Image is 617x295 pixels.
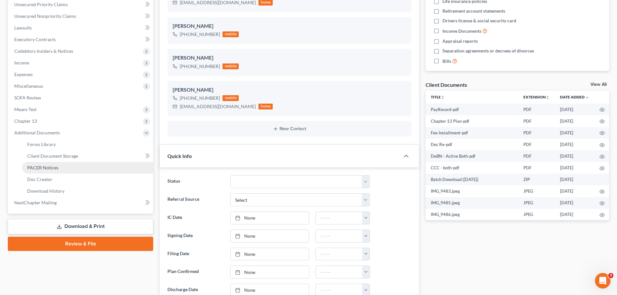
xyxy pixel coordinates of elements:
[22,185,153,197] a: Download History
[173,126,406,131] button: New Contact
[231,230,309,242] a: None
[555,115,594,127] td: [DATE]
[442,28,481,34] span: Income Documents
[555,185,594,197] td: [DATE]
[555,104,594,115] td: [DATE]
[518,197,555,209] td: JPEG
[180,63,220,70] div: [PHONE_NUMBER]
[518,174,555,185] td: ZIP
[518,150,555,162] td: PDF
[555,150,594,162] td: [DATE]
[555,174,594,185] td: [DATE]
[426,81,467,88] div: Client Documents
[518,127,555,139] td: PDF
[555,127,594,139] td: [DATE]
[164,266,227,278] label: Plan Confirmed
[14,95,41,100] span: SOFA Review
[8,219,153,234] a: Download & Print
[316,230,362,242] input: -- : --
[555,162,594,174] td: [DATE]
[258,104,273,109] div: home
[442,8,505,14] span: Retirement account statements
[426,162,518,174] td: CCC - both-pdf
[164,193,227,206] label: Referral Source
[555,197,594,209] td: [DATE]
[608,273,613,278] span: 3
[27,142,56,147] span: Forms Library
[426,139,518,150] td: Dec Re-pdf
[173,22,406,30] div: [PERSON_NAME]
[173,86,406,94] div: [PERSON_NAME]
[426,174,518,185] td: Batch Download ([DATE])
[442,38,478,44] span: Appraisal reports
[223,63,239,69] div: mobile
[164,175,227,188] label: Status
[9,92,153,104] a: SOFA Review
[27,153,78,159] span: Client Document Storage
[8,237,153,251] a: Review & File
[223,31,239,37] div: mobile
[180,95,220,101] div: [PHONE_NUMBER]
[426,150,518,162] td: DeBN - Active Both-pdf
[27,188,64,194] span: Download History
[9,197,153,209] a: NextChapter Mailing
[22,174,153,185] a: Doc Creator
[431,95,445,99] a: Titleunfold_more
[426,197,518,209] td: IMG_9485.jpeg
[180,31,220,38] div: [PHONE_NUMBER]
[518,209,555,221] td: JPEG
[14,37,56,42] span: Executory Contracts
[9,34,153,45] a: Executory Contracts
[595,273,611,289] iframe: Intercom live chat
[22,150,153,162] a: Client Document Storage
[164,248,227,261] label: Filing Date
[14,48,73,54] span: Codebtors Insiders & Notices
[555,209,594,221] td: [DATE]
[22,139,153,150] a: Forms Library
[518,104,555,115] td: PDF
[223,95,239,101] div: mobile
[9,22,153,34] a: Lawsuits
[590,82,607,87] a: View All
[426,115,518,127] td: Chapter 13 Plan-pdf
[14,83,43,89] span: Miscellaneous
[173,54,406,62] div: [PERSON_NAME]
[316,266,362,278] input: -- : --
[426,104,518,115] td: PayRecord-pdf
[518,139,555,150] td: PDF
[426,185,518,197] td: IMG_9483.jpeg
[426,209,518,221] td: IMG_9486.jpeg
[585,96,589,99] i: expand_more
[442,48,534,54] span: Separation agreements or decrees of divorces
[14,72,33,77] span: Expenses
[442,17,516,24] span: Drivers license & social security card
[167,153,192,159] span: Quick Info
[14,200,57,205] span: NextChapter Mailing
[441,96,445,99] i: unfold_more
[316,248,362,260] input: -- : --
[14,107,37,112] span: Means Test
[231,248,309,260] a: None
[523,95,550,99] a: Extensionunfold_more
[426,127,518,139] td: Fee Installment-pdf
[316,212,362,224] input: -- : --
[164,230,227,243] label: Signing Date
[9,10,153,22] a: Unsecured Nonpriority Claims
[164,211,227,224] label: IC Date
[14,130,60,135] span: Additional Documents
[518,185,555,197] td: JPEG
[14,60,29,65] span: Income
[22,162,153,174] a: PACER Notices
[27,165,58,170] span: PACER Notices
[14,13,76,19] span: Unsecured Nonpriority Claims
[518,115,555,127] td: PDF
[231,266,309,278] a: None
[560,95,589,99] a: Date Added expand_more
[442,58,451,64] span: Bills
[555,139,594,150] td: [DATE]
[231,212,309,224] a: None
[14,2,68,7] span: Unsecured Priority Claims
[518,162,555,174] td: PDF
[14,118,37,124] span: Chapter 13
[546,96,550,99] i: unfold_more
